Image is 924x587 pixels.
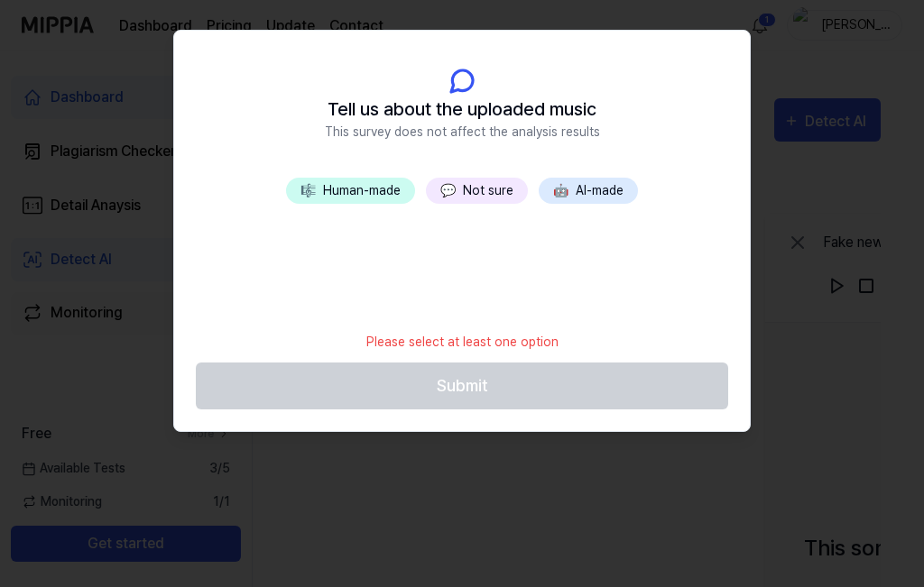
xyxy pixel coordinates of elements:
span: 🤖 [553,183,568,197]
button: 🤖AI-made [539,178,638,204]
div: Please select at least one option [356,322,569,362]
button: 🎼Human-made [286,178,415,204]
span: 🎼 [300,183,316,197]
button: 💬Not sure [426,178,528,204]
span: Tell us about the uploaded music [328,96,596,123]
span: 💬 [440,183,456,197]
span: This survey does not affect the analysis results [325,123,600,142]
